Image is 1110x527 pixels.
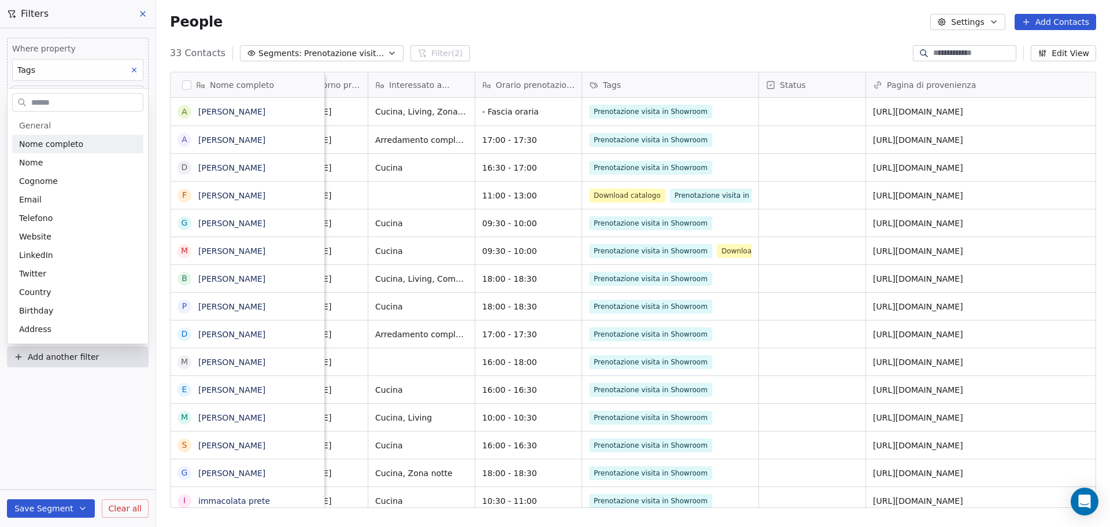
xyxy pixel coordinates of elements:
[19,120,51,131] span: General
[19,231,51,242] span: Website
[19,138,83,150] span: Nome completo
[19,268,46,279] span: Twitter
[19,249,53,261] span: LinkedIn
[19,212,53,224] span: Telefono
[19,323,51,335] span: Address
[19,175,58,187] span: Cognome
[19,194,42,205] span: Email
[19,157,43,168] span: Nome
[19,305,53,316] span: Birthday
[19,286,51,298] span: Country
